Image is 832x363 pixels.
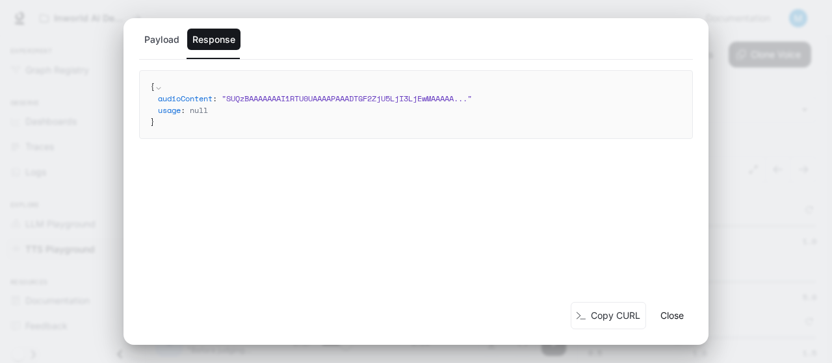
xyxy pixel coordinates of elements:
span: { [150,81,155,92]
button: Payload [139,29,185,51]
span: } [150,116,155,127]
button: Response [187,29,240,51]
span: audioContent [158,93,213,104]
div: : [158,105,682,116]
span: null [190,105,208,116]
button: Close [651,303,693,329]
div: : [158,93,682,105]
span: usage [158,105,181,116]
button: Copy CURL [571,302,646,330]
span: " SUQzBAAAAAAAI1RTU0UAAAAPAAADTGF2ZjU5LjI3LjEwMAAAAA ... " [222,93,472,104]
